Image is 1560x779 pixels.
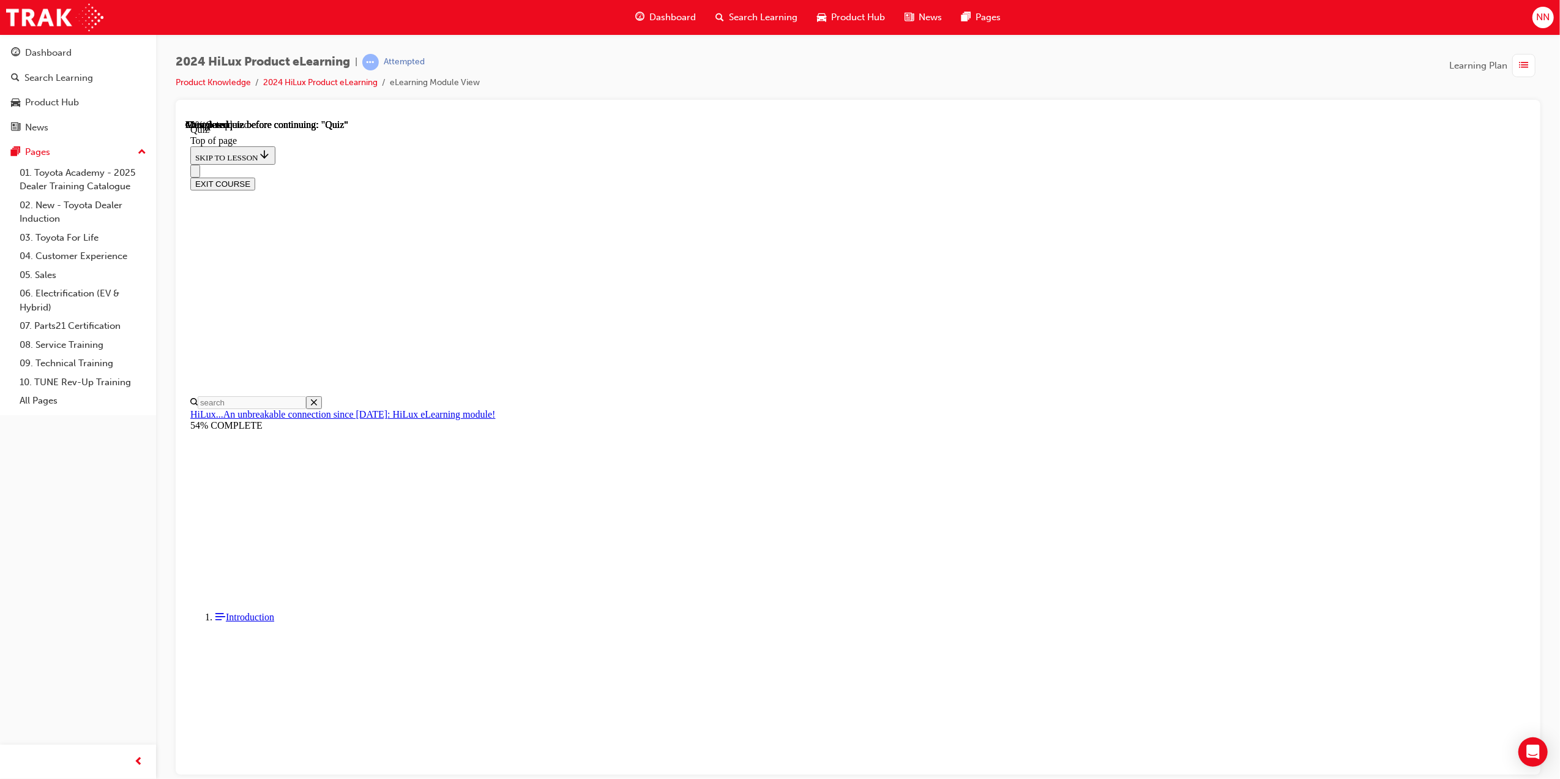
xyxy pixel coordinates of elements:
[263,77,378,88] a: 2024 HiLux Product eLearning
[905,10,914,25] span: news-icon
[895,5,952,30] a: news-iconNews
[1520,58,1529,73] span: list-icon
[11,48,20,59] span: guage-icon
[11,147,20,158] span: pages-icon
[15,336,151,355] a: 08. Service Training
[5,290,310,300] a: HiLux...An unbreakable connection since [DATE]: HiLux eLearning module!
[362,54,379,70] span: learningRecordVerb_ATTEMPT-icon
[635,10,644,25] span: guage-icon
[6,4,103,31] img: Trak
[12,277,121,290] input: Search
[15,266,151,285] a: 05. Sales
[25,121,48,135] div: News
[5,301,1340,312] div: 54% COMPLETE
[5,5,1340,16] div: Quiz
[15,284,151,317] a: 06. Electrification (EV & Hybrid)
[729,10,797,24] span: Search Learning
[384,56,425,68] div: Attempted
[807,5,895,30] a: car-iconProduct Hub
[961,10,971,25] span: pages-icon
[138,145,146,160] span: up-icon
[15,196,151,228] a: 02. New - Toyota Dealer Induction
[817,10,826,25] span: car-icon
[5,16,1340,27] div: Top of page
[176,77,251,88] a: Product Knowledge
[649,10,696,24] span: Dashboard
[15,373,151,392] a: 10. TUNE Rev-Up Training
[15,247,151,266] a: 04. Customer Experience
[5,39,151,141] button: DashboardSearch LearningProduct HubNews
[715,10,724,25] span: search-icon
[1536,10,1550,24] span: NN
[11,122,20,134] span: news-icon
[5,141,151,164] button: Pages
[15,317,151,336] a: 07. Parts21 Certification
[25,46,72,60] div: Dashboard
[25,96,79,110] div: Product Hub
[135,755,144,770] span: prev-icon
[11,73,20,84] span: search-icon
[976,10,1001,24] span: Pages
[15,391,151,410] a: All Pages
[5,42,151,64] a: Dashboard
[15,164,151,196] a: 01. Toyota Academy - 2025 Dealer Training Catalogue
[5,58,70,71] button: EXIT COURSE
[11,97,20,108] span: car-icon
[5,91,151,114] a: Product Hub
[25,145,50,159] div: Pages
[5,27,90,45] button: SKIP TO LESSON
[1532,7,1554,28] button: NN
[625,5,706,30] a: guage-iconDashboard
[15,354,151,373] a: 09. Technical Training
[1518,737,1548,767] div: Open Intercom Messenger
[10,34,85,43] span: SKIP TO LESSON
[24,71,93,85] div: Search Learning
[919,10,942,24] span: News
[952,5,1010,30] a: pages-iconPages
[1449,54,1540,77] button: Learning Plan
[176,55,350,69] span: 2024 HiLux Product eLearning
[831,10,885,24] span: Product Hub
[1449,59,1507,73] span: Learning Plan
[355,55,357,69] span: |
[390,76,480,90] li: eLearning Module View
[5,67,151,89] a: Search Learning
[706,5,807,30] a: search-iconSearch Learning
[15,228,151,247] a: 03. Toyota For Life
[5,45,15,58] button: Close navigation menu
[121,277,136,290] button: Close search menu
[5,116,151,139] a: News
